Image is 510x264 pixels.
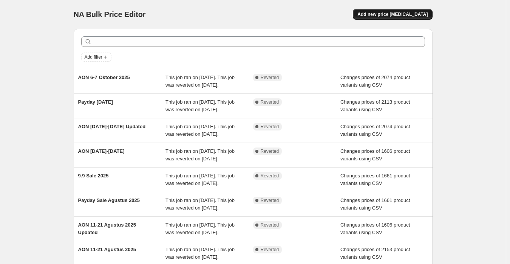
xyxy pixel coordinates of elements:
[340,99,410,112] span: Changes prices of 2113 product variants using CSV
[340,247,410,260] span: Changes prices of 2153 product variants using CSV
[78,148,125,154] span: AON [DATE]-[DATE]
[261,197,279,203] span: Reverted
[165,222,235,235] span: This job ran on [DATE]. This job was reverted on [DATE].
[261,75,279,81] span: Reverted
[78,124,146,129] span: AON [DATE]-[DATE] Updated
[340,148,410,162] span: Changes prices of 1606 product variants using CSV
[340,197,410,211] span: Changes prices of 1661 product variants using CSV
[340,173,410,186] span: Changes prices of 1661 product variants using CSV
[78,222,136,235] span: AON 11-21 Agustus 2025 Updated
[261,148,279,154] span: Reverted
[165,247,235,260] span: This job ran on [DATE]. This job was reverted on [DATE].
[165,197,235,211] span: This job ran on [DATE]. This job was reverted on [DATE].
[261,247,279,253] span: Reverted
[78,197,140,203] span: Payday Sale Agustus 2025
[340,222,410,235] span: Changes prices of 1606 product variants using CSV
[165,148,235,162] span: This job ran on [DATE]. This job was reverted on [DATE].
[78,75,130,80] span: AON 6-7 Oktober 2025
[81,53,111,62] button: Add filter
[357,11,428,17] span: Add new price [MEDICAL_DATA]
[261,173,279,179] span: Reverted
[74,10,146,19] span: NA Bulk Price Editor
[340,75,410,88] span: Changes prices of 2074 product variants using CSV
[85,54,102,60] span: Add filter
[261,99,279,105] span: Reverted
[165,75,235,88] span: This job ran on [DATE]. This job was reverted on [DATE].
[78,173,109,179] span: 9.9 Sale 2025
[340,124,410,137] span: Changes prices of 2074 product variants using CSV
[78,99,113,105] span: Payday [DATE]
[165,99,235,112] span: This job ran on [DATE]. This job was reverted on [DATE].
[78,247,136,252] span: AON 11-21 Agustus 2025
[165,173,235,186] span: This job ran on [DATE]. This job was reverted on [DATE].
[353,9,432,20] button: Add new price [MEDICAL_DATA]
[261,124,279,130] span: Reverted
[165,124,235,137] span: This job ran on [DATE]. This job was reverted on [DATE].
[261,222,279,228] span: Reverted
